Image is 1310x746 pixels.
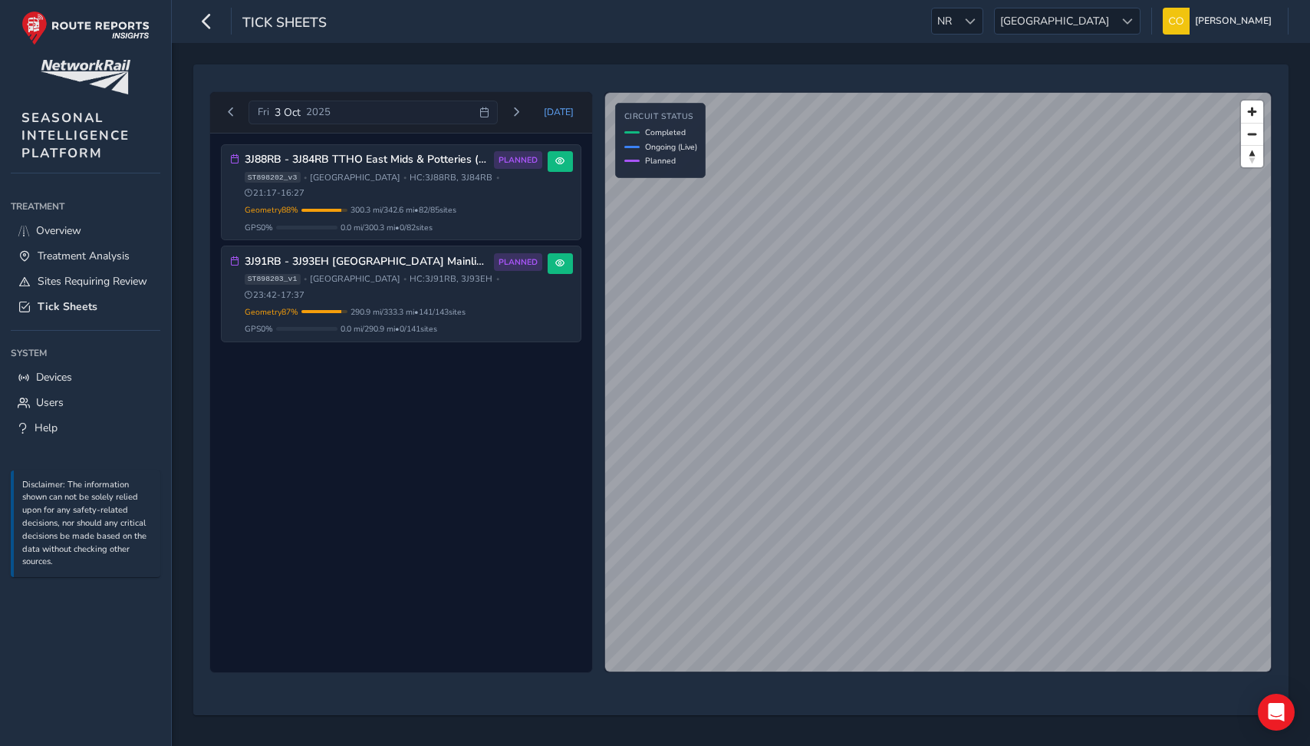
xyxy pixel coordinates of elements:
a: Users [11,390,160,415]
span: Overview [36,223,81,238]
span: 23:42 - 17:37 [245,289,305,301]
h4: Circuit Status [624,112,697,122]
span: PLANNED [499,154,538,167]
button: Previous day [219,103,244,122]
span: 0.0 mi / 300.3 mi • 0 / 82 sites [341,222,433,233]
span: HC: 3J88RB, 3J84RB [410,172,492,183]
img: diamond-layout [1163,8,1190,35]
div: System [11,342,160,365]
p: Disclaimer: The information shown can not be solely relied upon for any safety-related decisions,... [22,479,153,569]
span: • [304,173,307,182]
span: Geometry 88 % [245,204,298,216]
span: • [304,275,307,283]
span: GPS 0 % [245,323,273,335]
span: Ongoing (Live) [645,141,697,153]
span: Completed [645,127,686,138]
h3: 3J88RB - 3J84RB TTHO East Mids & Potteries (Kettering first) [245,153,489,167]
button: [PERSON_NAME] [1163,8,1277,35]
span: NR [932,8,957,34]
a: Treatment Analysis [11,243,160,269]
span: Tick Sheets [242,13,327,35]
a: Tick Sheets [11,294,160,319]
button: Next day [503,103,528,122]
span: Fri [258,105,269,119]
span: 2025 [306,105,331,119]
a: Overview [11,218,160,243]
a: Sites Requiring Review [11,269,160,294]
div: Treatment [11,195,160,218]
span: Geometry 87 % [245,306,298,318]
span: 21:17 - 16:27 [245,187,305,199]
span: ST898203_v1 [245,274,301,285]
span: [DATE] [544,106,574,118]
span: Planned [645,155,676,167]
span: HC: 3J91RB, 3J93EH [410,273,492,285]
h3: 3J91RB - 3J93EH [GEOGRAPHIC_DATA] Mainline South [245,256,489,269]
button: Zoom in [1241,101,1263,123]
span: Devices [36,370,72,385]
span: PLANNED [499,256,538,269]
span: Help [35,421,58,435]
span: 3 Oct [275,105,301,120]
span: • [496,275,499,283]
span: Tick Sheets [38,299,97,314]
span: [GEOGRAPHIC_DATA] [995,8,1114,34]
a: Devices [11,365,160,390]
span: 300.3 mi / 342.6 mi • 82 / 85 sites [351,204,456,216]
button: Today [534,101,584,124]
span: GPS 0 % [245,222,273,233]
span: [GEOGRAPHIC_DATA] [310,273,400,285]
span: • [403,173,406,182]
canvas: Map [605,93,1271,672]
span: Users [36,395,64,410]
span: • [496,173,499,182]
div: Open Intercom Messenger [1258,694,1295,731]
span: • [403,275,406,283]
span: SEASONAL INTELLIGENCE PLATFORM [21,109,130,162]
button: Reset bearing to north [1241,145,1263,167]
span: 0.0 mi / 290.9 mi • 0 / 141 sites [341,323,437,335]
span: [GEOGRAPHIC_DATA] [310,172,400,183]
img: rr logo [21,11,150,45]
a: Help [11,415,160,441]
span: 290.9 mi / 333.3 mi • 141 / 143 sites [351,306,466,318]
span: ST898202_v3 [245,172,301,183]
img: customer logo [41,60,130,94]
button: Zoom out [1241,123,1263,145]
span: [PERSON_NAME] [1195,8,1272,35]
span: Sites Requiring Review [38,274,147,289]
span: Treatment Analysis [38,249,130,263]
